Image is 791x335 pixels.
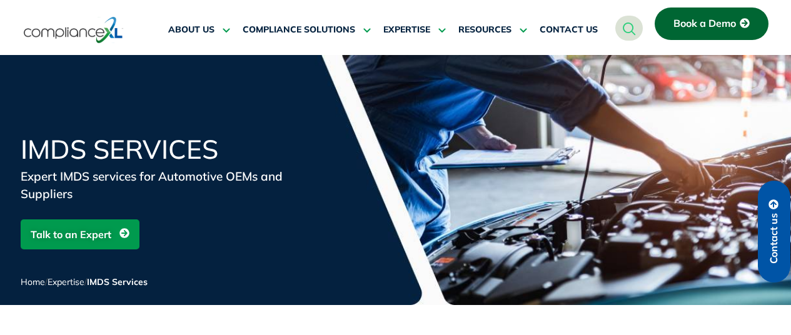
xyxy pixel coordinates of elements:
span: Book a Demo [673,18,736,29]
a: RESOURCES [458,15,527,45]
a: ABOUT US [168,15,230,45]
a: COMPLIANCE SOLUTIONS [243,15,371,45]
span: CONTACT US [540,24,598,36]
span: COMPLIANCE SOLUTIONS [243,24,355,36]
img: logo-one.svg [24,16,123,44]
a: Contact us [758,181,790,282]
a: CONTACT US [540,15,598,45]
a: Home [21,276,45,287]
div: Expert IMDS services for Automotive OEMs and Suppliers [21,167,321,202]
span: ABOUT US [168,24,214,36]
a: Expertise [48,276,84,287]
span: RESOURCES [458,24,511,36]
span: Contact us [768,213,780,264]
span: Talk to an Expert [31,222,111,246]
a: Talk to an Expert [21,219,139,249]
span: / / [21,276,148,287]
a: Book a Demo [655,7,768,40]
h1: IMDS Services [21,136,321,162]
a: navsearch-button [615,16,643,41]
span: EXPERTISE [383,24,430,36]
a: EXPERTISE [383,15,446,45]
span: IMDS Services [87,276,148,287]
